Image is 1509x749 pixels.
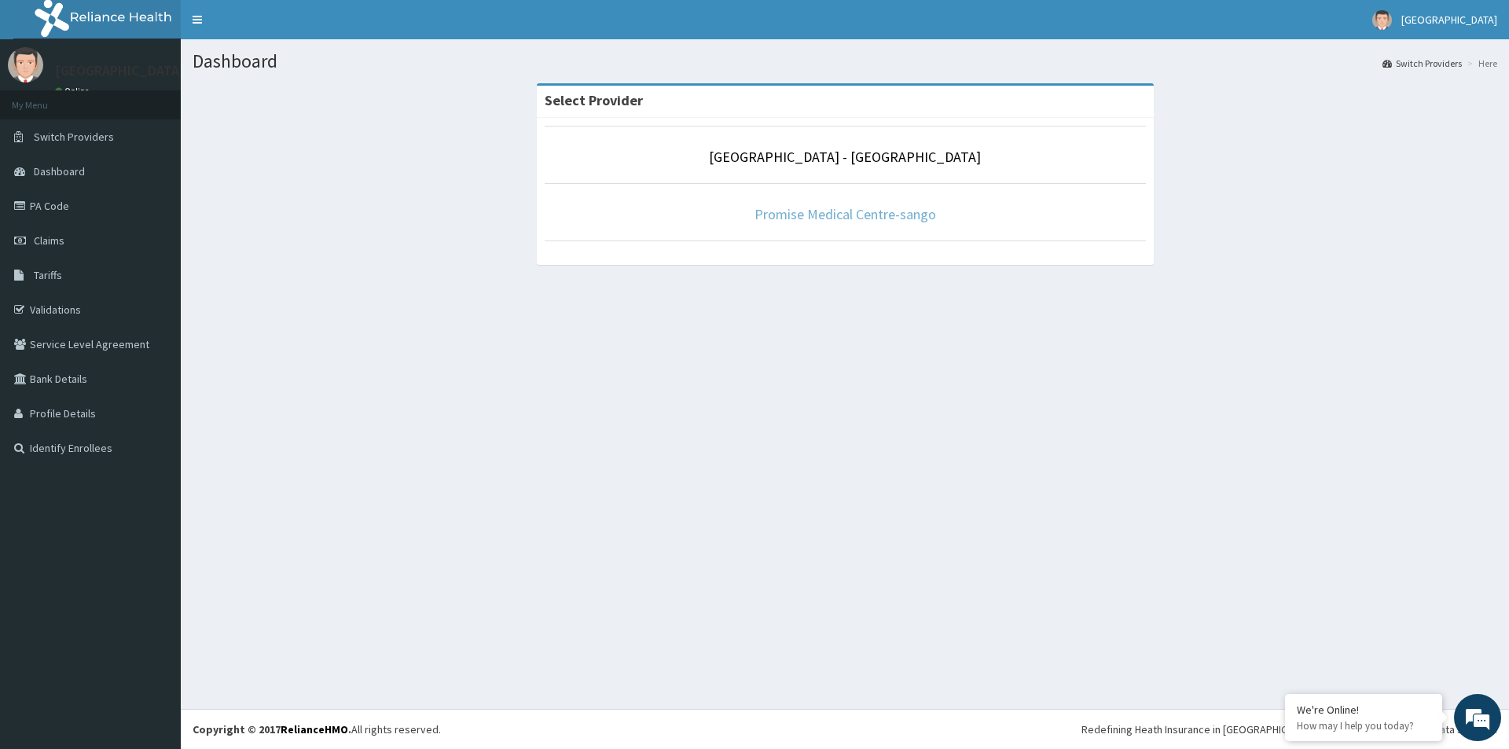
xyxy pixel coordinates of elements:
[709,148,981,166] a: [GEOGRAPHIC_DATA] - [GEOGRAPHIC_DATA]
[181,709,1509,749] footer: All rights reserved.
[545,91,643,109] strong: Select Provider
[34,130,114,144] span: Switch Providers
[1463,57,1497,70] li: Here
[1297,703,1430,717] div: We're Online!
[34,164,85,178] span: Dashboard
[193,722,351,736] strong: Copyright © 2017 .
[55,64,185,78] p: [GEOGRAPHIC_DATA]
[754,205,936,223] a: Promise Medical Centre-sango
[34,233,64,248] span: Claims
[193,51,1497,72] h1: Dashboard
[1081,721,1497,737] div: Redefining Heath Insurance in [GEOGRAPHIC_DATA] using Telemedicine and Data Science!
[55,86,93,97] a: Online
[1297,719,1430,732] p: How may I help you today?
[34,268,62,282] span: Tariffs
[1372,10,1392,30] img: User Image
[8,47,43,83] img: User Image
[281,722,348,736] a: RelianceHMO
[1401,13,1497,27] span: [GEOGRAPHIC_DATA]
[1382,57,1462,70] a: Switch Providers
